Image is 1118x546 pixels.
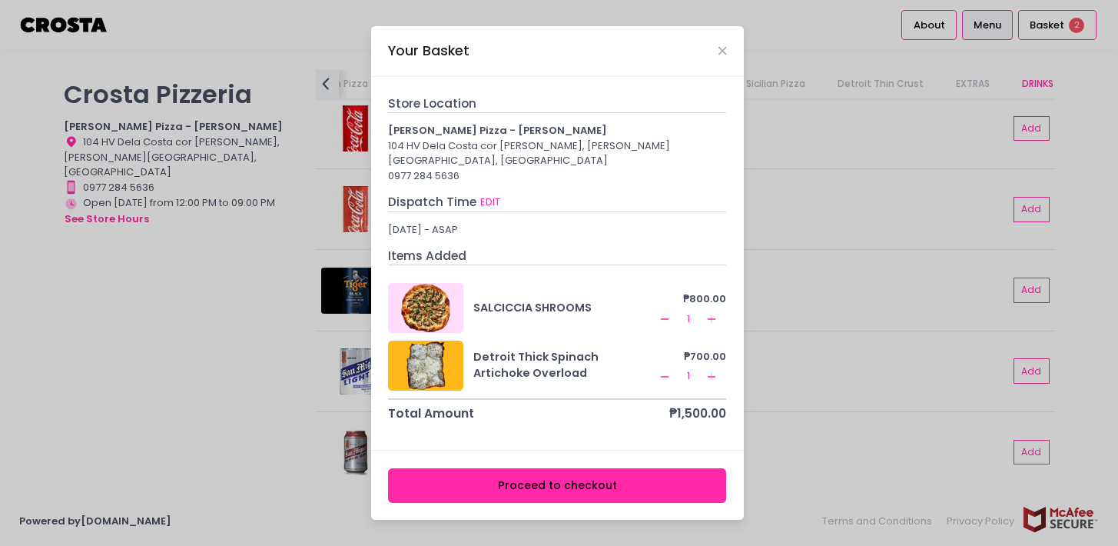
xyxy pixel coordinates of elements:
[388,468,726,503] button: Proceed to checkout
[473,349,656,382] div: Detroit Thick Spinach Artichoke Overload
[655,291,726,307] div: ₱800.00
[669,405,726,422] div: ₱1,500.00
[388,168,726,184] div: 0977 284 5636
[388,123,607,138] b: [PERSON_NAME] Pizza - [PERSON_NAME]
[388,95,726,113] div: Store Location
[388,138,726,168] div: 104 HV Dela Costa cor [PERSON_NAME], [PERSON_NAME][GEOGRAPHIC_DATA], [GEOGRAPHIC_DATA]
[718,47,726,55] button: Close
[479,194,501,211] button: EDIT
[388,41,469,61] div: Your Basket
[655,349,726,365] div: ₱700.00
[388,194,476,210] span: Dispatch Time
[388,222,726,238] div: [DATE] - ASAP
[473,300,656,316] div: SALCICCIA SHROOMS
[388,405,474,422] div: Total Amount
[388,247,726,265] div: Items Added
